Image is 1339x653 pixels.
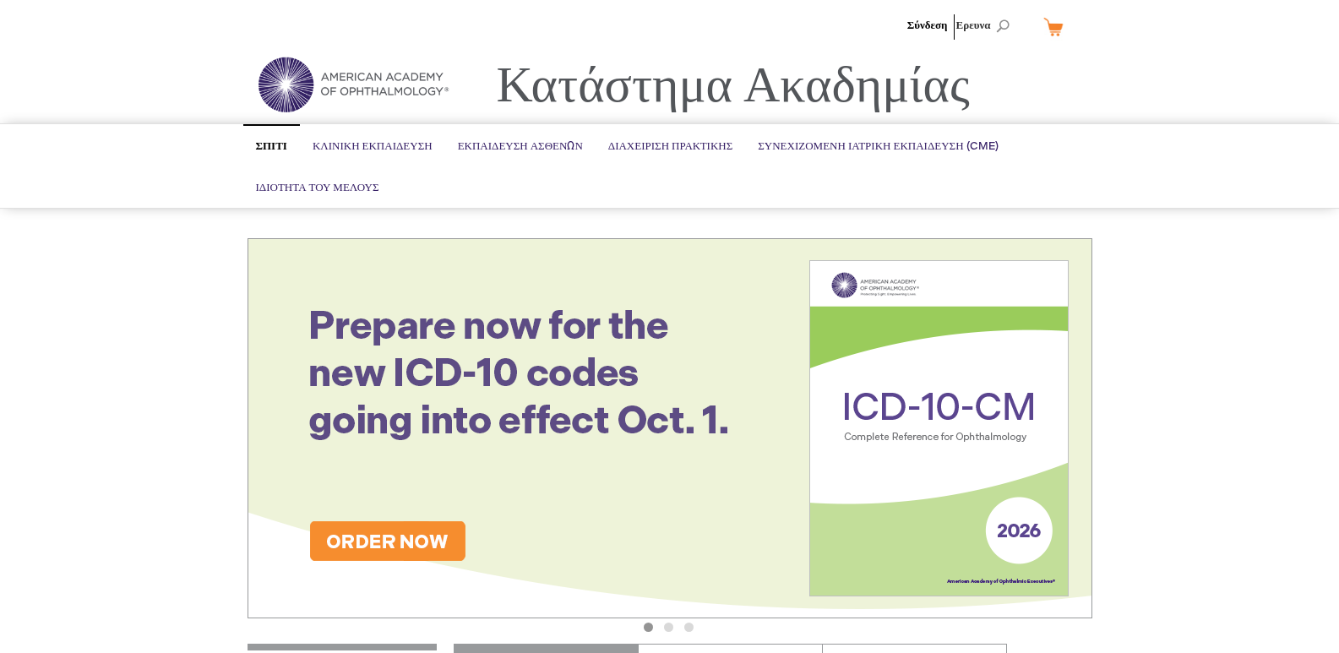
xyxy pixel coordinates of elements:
[608,139,733,153] font: Διαχείριση Πρακτικής
[497,56,970,117] a: Κατάστημα Ακαδημίας
[684,623,694,632] button: 3 από 3
[458,139,583,153] font: Εκπαίδευση Ασθενών
[907,19,948,32] a: Σύνδεση
[256,181,379,194] font: Ιδιότητα του μέλους
[644,623,653,632] button: 1 από 3
[956,19,991,32] font: Ερευνα
[313,139,433,153] font: Κλινική Εκπαίδευση
[664,623,673,632] button: 2 από 3
[758,139,998,153] font: Συνεχιζόμενη Ιατρική Εκπαίδευση (CME)
[256,139,287,153] font: Σπίτι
